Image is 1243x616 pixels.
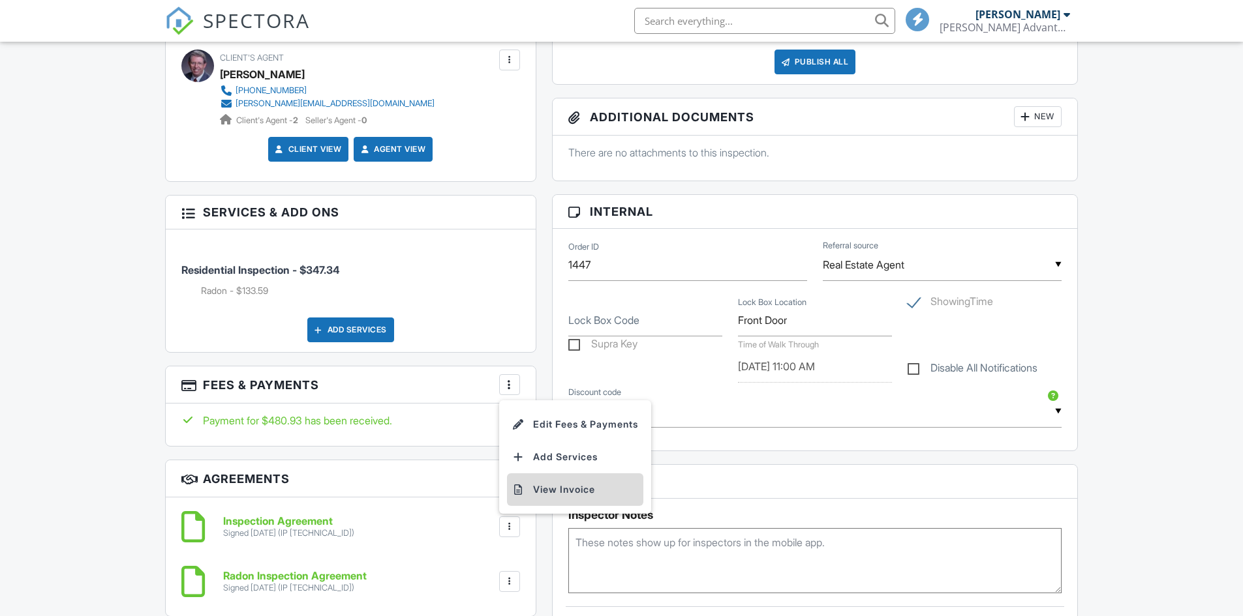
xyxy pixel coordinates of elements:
[738,297,806,308] label: Lock Box Location
[307,317,394,342] div: Add Services
[165,7,194,35] img: The Best Home Inspection Software - Spectora
[823,240,878,252] label: Referral source
[1014,106,1062,127] div: New
[553,465,1078,499] h3: Notes
[181,263,340,276] span: Residential Inspection - $347.34
[775,50,856,74] div: Publish All
[223,570,367,593] a: Radon Inspection Agreement Signed [DATE] (IP [TECHNICAL_ID])
[166,460,536,497] h3: Agreements
[908,362,1037,378] label: Disable All Notifications
[220,53,284,63] span: Client's Agent
[236,98,435,109] div: [PERSON_NAME][EMAIL_ADDRESS][DOMAIN_NAME]
[181,413,520,428] div: Payment for $480.93 has been received.
[568,387,621,398] label: Discount code
[293,115,298,125] strong: 2
[738,351,892,383] input: Select Date and Time
[568,241,599,253] label: Order ID
[738,340,819,349] label: Time of Walk Through
[236,85,307,96] div: [PHONE_NUMBER]
[220,97,435,110] a: [PERSON_NAME][EMAIL_ADDRESS][DOMAIN_NAME]
[223,570,367,582] h6: Radon Inspection Agreement
[358,143,425,156] a: Agent View
[201,284,520,297] li: Add on: Radon
[223,516,354,538] a: Inspection Agreement Signed [DATE] (IP [TECHNICAL_ID])
[236,115,300,125] span: Client's Agent -
[553,195,1078,229] h3: Internal
[568,145,1062,160] p: There are no attachments to this inspection.
[361,115,367,125] strong: 0
[568,338,637,354] label: Supra Key
[223,528,354,538] div: Signed [DATE] (IP [TECHNICAL_ID])
[908,295,993,312] label: ShowingTime
[305,115,367,125] span: Seller's Agent -
[166,366,536,403] h3: Fees & Payments
[975,8,1060,21] div: [PERSON_NAME]
[553,98,1078,136] h3: Additional Documents
[223,583,367,593] div: Signed [DATE] (IP [TECHNICAL_ID])
[223,516,354,527] h6: Inspection Agreement
[940,21,1070,34] div: Willis Advantage Home Inspections
[181,239,520,307] li: Service: Residential Inspection
[568,313,639,327] label: Lock Box Code
[166,196,536,229] h3: Services & Add ons
[203,7,310,34] span: SPECTORA
[165,18,310,45] a: SPECTORA
[568,508,1062,521] h5: Inspector Notes
[220,65,305,84] a: [PERSON_NAME]
[568,304,722,336] input: Lock Box Code
[220,84,435,97] a: [PHONE_NUMBER]
[634,8,895,34] input: Search everything...
[273,143,342,156] a: Client View
[738,304,892,336] input: Lock Box Location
